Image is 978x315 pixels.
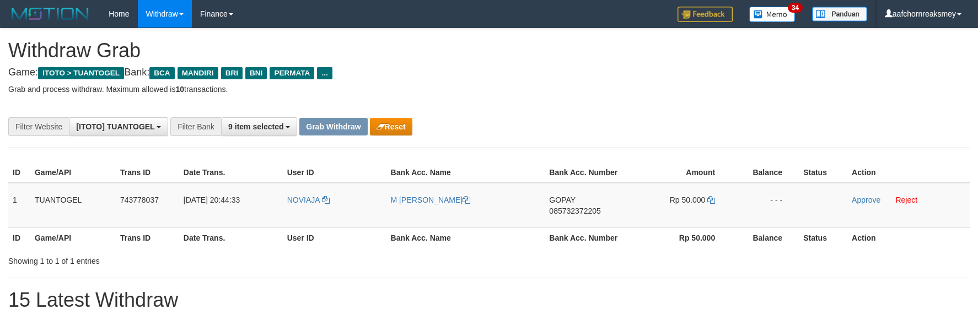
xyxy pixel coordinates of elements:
td: 1 [8,183,30,228]
th: ID [8,162,30,183]
button: 9 item selected [221,117,297,136]
span: BRI [221,67,243,79]
td: - - - [732,183,799,228]
th: Amount [630,162,732,183]
th: User ID [283,227,386,248]
button: Grab Withdraw [299,118,367,135]
a: NOVIAJA [287,195,330,204]
th: User ID [283,162,386,183]
th: Balance [732,227,799,248]
th: Trans ID [116,162,179,183]
span: Rp 50.000 [670,195,706,204]
th: Date Trans. [179,162,283,183]
span: BCA [149,67,174,79]
h1: Withdraw Grab [8,40,970,62]
th: Action [847,162,970,183]
td: TUANTOGEL [30,183,116,228]
th: Bank Acc. Number [545,162,630,183]
th: Status [799,227,847,248]
th: Trans ID [116,227,179,248]
img: panduan.png [812,7,867,21]
th: Game/API [30,162,116,183]
strong: 10 [175,85,184,94]
a: Reject [895,195,917,204]
a: M [PERSON_NAME] [391,195,471,204]
span: 34 [788,3,803,13]
img: Button%20Memo.svg [749,7,796,22]
span: 9 item selected [228,122,283,131]
span: GOPAY [549,195,575,204]
th: Date Trans. [179,227,283,248]
span: BNI [245,67,267,79]
span: PERMATA [270,67,314,79]
th: Action [847,227,970,248]
h4: Game: Bank: [8,67,970,78]
span: [ITOTO] TUANTOGEL [76,122,154,131]
th: Bank Acc. Number [545,227,630,248]
div: Filter Website [8,117,69,136]
th: Bank Acc. Name [386,162,545,183]
th: Bank Acc. Name [386,227,545,248]
div: Showing 1 to 1 of 1 entries [8,251,399,267]
th: ID [8,227,30,248]
span: ... [317,67,332,79]
a: Copy 50000 to clipboard [707,195,715,204]
th: Rp 50.000 [630,227,732,248]
th: Balance [732,162,799,183]
th: Game/API [30,227,116,248]
img: MOTION_logo.png [8,6,92,22]
div: Filter Bank [170,117,221,136]
span: [DATE] 20:44:33 [184,195,240,204]
th: Status [799,162,847,183]
img: Feedback.jpg [678,7,733,22]
p: Grab and process withdraw. Maximum allowed is transactions. [8,84,970,95]
span: NOVIAJA [287,195,320,204]
a: Approve [852,195,880,204]
span: 743778037 [120,195,159,204]
button: [ITOTO] TUANTOGEL [69,117,168,136]
span: Copy 085732372205 to clipboard [549,207,600,215]
span: ITOTO > TUANTOGEL [38,67,124,79]
span: MANDIRI [178,67,218,79]
h1: 15 Latest Withdraw [8,289,970,311]
button: Reset [370,118,412,135]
